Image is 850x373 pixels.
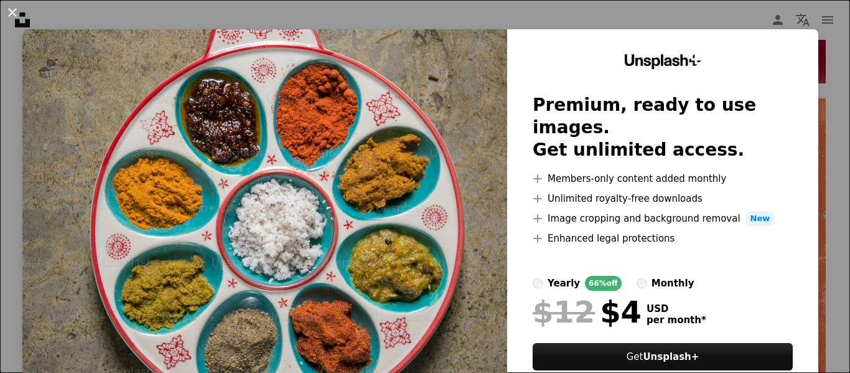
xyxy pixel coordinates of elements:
[533,191,793,206] li: Unlimited royalty-free downloads
[637,278,647,288] input: monthly
[647,314,706,326] span: per month *
[643,351,699,362] strong: Unsplash+
[533,296,642,328] div: $4
[585,276,622,291] div: 66% off
[533,343,793,371] button: GetUnsplash+
[652,276,694,291] div: monthly
[548,276,580,291] div: yearly
[533,211,793,226] li: Image cropping and background removal
[647,303,706,314] span: USD
[533,94,793,161] h2: Premium, ready to use images. Get unlimited access.
[533,296,595,328] span: $12
[533,278,543,288] input: yearly66%off
[533,171,793,186] li: Members-only content added monthly
[533,231,793,246] li: Enhanced legal protections
[745,211,775,226] span: New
